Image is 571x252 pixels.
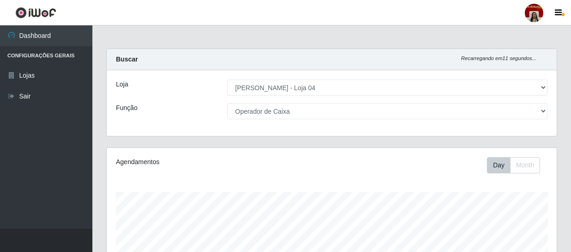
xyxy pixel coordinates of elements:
div: Agendamentos [116,157,288,167]
label: Função [116,103,138,113]
i: Recarregando em 11 segundos... [461,55,536,61]
img: CoreUI Logo [15,7,56,18]
div: Toolbar with button groups [487,157,547,173]
label: Loja [116,80,128,89]
strong: Buscar [116,55,138,63]
button: Day [487,157,510,173]
button: Month [510,157,540,173]
div: First group [487,157,540,173]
